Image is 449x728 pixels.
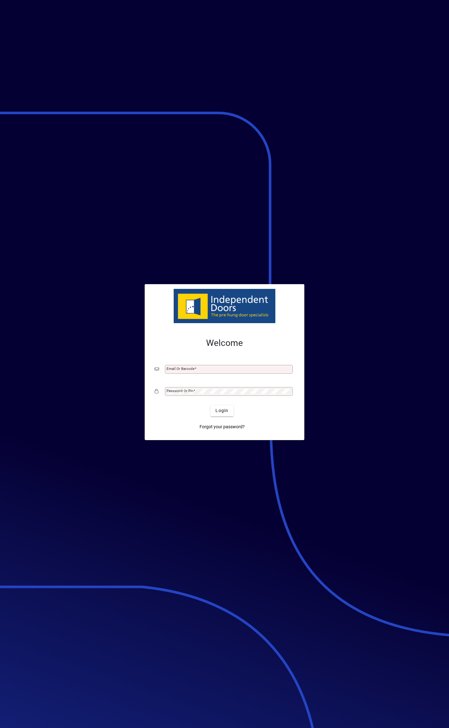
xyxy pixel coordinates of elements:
[155,338,294,348] h2: Welcome
[167,366,195,371] mat-label: Email or Barcode
[167,389,193,393] mat-label: Password or Pin
[197,421,247,433] a: Forgot your password?
[200,424,245,430] span: Forgot your password?
[215,407,228,414] span: Login
[210,405,233,416] button: Login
